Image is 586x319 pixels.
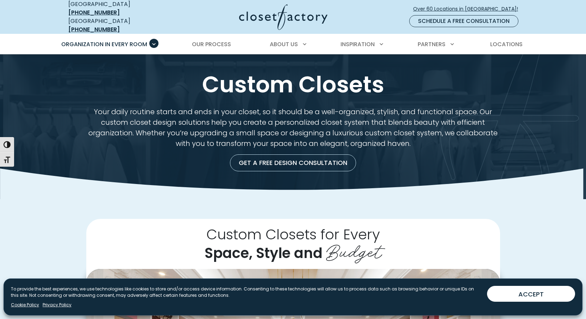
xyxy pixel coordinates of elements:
[487,286,575,302] button: ACCEPT
[56,35,530,54] nav: Primary Menu
[418,40,445,48] span: Partners
[341,40,375,48] span: Inspiration
[230,154,356,171] a: Get a Free Design Consultation
[61,40,147,48] span: Organization in Every Room
[239,4,328,30] img: Closet Factory Logo
[206,225,380,244] span: Custom Closets for Every
[270,40,298,48] span: About Us
[413,3,524,15] a: Over 60 Locations in [GEOGRAPHIC_DATA]!
[68,8,120,17] a: [PHONE_NUMBER]
[205,243,323,263] span: Space, Style and
[68,17,170,34] div: [GEOGRAPHIC_DATA]
[86,106,500,149] p: Your daily routine starts and ends in your closet, so it should be a well-organized, stylish, and...
[413,5,524,13] span: Over 60 Locations in [GEOGRAPHIC_DATA]!
[43,302,71,308] a: Privacy Policy
[11,286,481,299] p: To provide the best experiences, we use technologies like cookies to store and/or access device i...
[67,71,519,98] h1: Custom Closets
[490,40,523,48] span: Locations
[409,15,518,27] a: Schedule a Free Consultation
[192,40,231,48] span: Our Process
[326,236,382,264] span: Budget
[11,302,39,308] a: Cookie Policy
[68,25,120,33] a: [PHONE_NUMBER]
